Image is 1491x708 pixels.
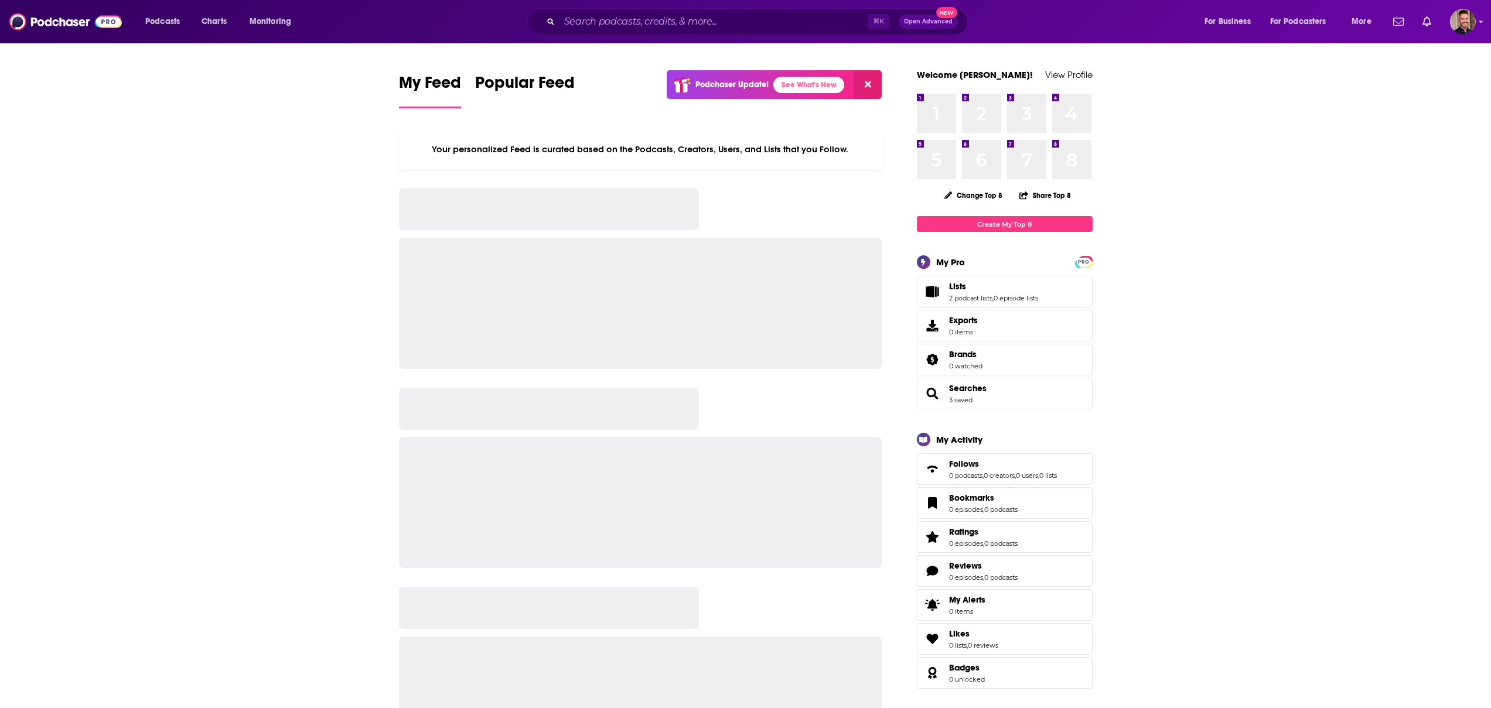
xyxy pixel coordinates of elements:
button: Change Top 8 [937,188,1010,203]
span: Lists [917,276,1093,307]
button: Open AdvancedNew [899,15,958,29]
span: Likes [949,628,970,639]
span: ⌘ K [868,14,889,29]
a: 0 watched [949,362,982,370]
span: Brands [917,344,1093,375]
span: , [983,573,984,582]
button: open menu [1196,12,1265,31]
a: 0 lists [1039,471,1057,480]
a: 0 podcasts [984,573,1018,582]
a: 0 podcasts [984,539,1018,548]
span: Brands [949,349,977,360]
a: 0 users [1016,471,1038,480]
a: My Feed [399,73,461,108]
span: , [1038,471,1039,480]
button: open menu [1263,12,1343,31]
img: Podchaser - Follow, Share and Rate Podcasts [9,11,122,33]
a: Show notifications dropdown [1418,12,1436,32]
div: Your personalized Feed is curated based on the Podcasts, Creators, Users, and Lists that you Follow. [399,129,882,169]
a: Bookmarks [921,495,944,511]
span: , [967,641,968,649]
span: Bookmarks [949,492,994,503]
span: Ratings [917,521,1093,553]
a: Badges [921,665,944,681]
span: Searches [917,378,1093,409]
span: Likes [917,623,1093,655]
a: Lists [921,283,944,300]
a: 0 podcasts [949,471,982,480]
a: 0 episodes [949,573,983,582]
span: Follows [949,459,979,469]
a: Brands [949,349,982,360]
span: Badges [917,657,1093,689]
input: Search podcasts, credits, & more... [559,12,868,31]
a: See What's New [773,77,844,93]
span: Lists [949,281,966,292]
a: Exports [917,310,1093,341]
a: 0 episodes [949,505,983,514]
span: , [992,294,994,302]
a: 0 lists [949,641,967,649]
a: Welcome [PERSON_NAME]! [917,69,1033,80]
a: 3 saved [949,396,973,404]
a: Lists [949,281,1038,292]
a: 0 unlocked [949,675,985,683]
a: PRO [1077,257,1091,266]
button: open menu [241,12,306,31]
span: 0 items [949,607,985,615]
img: User Profile [1450,9,1476,35]
a: Badges [949,662,985,673]
span: Monitoring [250,13,291,30]
a: Reviews [949,560,1018,571]
a: Popular Feed [475,73,575,108]
span: Exports [949,315,978,326]
a: Ratings [921,529,944,545]
a: Charts [194,12,234,31]
span: , [983,505,984,514]
a: Brands [921,351,944,368]
span: , [983,539,984,548]
span: Exports [921,317,944,334]
span: Podcasts [145,13,180,30]
span: Open Advanced [904,19,953,25]
a: Follows [921,461,944,477]
a: View Profile [1045,69,1093,80]
span: Follows [917,453,1093,485]
span: PRO [1077,258,1091,266]
a: 2 podcast lists [949,294,992,302]
div: My Pro [936,256,965,268]
a: Reviews [921,563,944,579]
a: Show notifications dropdown [1388,12,1408,32]
span: Reviews [917,555,1093,587]
span: Ratings [949,526,978,537]
button: open menu [1343,12,1386,31]
a: 0 podcasts [984,505,1018,514]
a: Likes [921,631,944,647]
span: My Alerts [949,594,985,605]
span: New [936,7,957,18]
a: Searches [949,383,987,394]
a: Create My Top 8 [917,216,1093,232]
a: 0 reviews [968,641,998,649]
span: For Podcasters [1270,13,1326,30]
div: Search podcasts, credits, & more... [538,8,979,35]
span: My Alerts [921,597,944,613]
span: Bookmarks [917,487,1093,519]
a: Follows [949,459,1057,469]
a: 0 episode lists [994,294,1038,302]
a: 0 creators [984,471,1015,480]
span: 0 items [949,328,978,336]
span: , [1015,471,1016,480]
a: My Alerts [917,589,1093,621]
button: open menu [137,12,195,31]
span: For Business [1205,13,1251,30]
button: Share Top 8 [1019,184,1072,207]
span: Logged in as benmcconaghy [1450,9,1476,35]
div: My Activity [936,434,982,445]
a: Likes [949,628,998,639]
a: 0 episodes [949,539,983,548]
a: Ratings [949,526,1018,537]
